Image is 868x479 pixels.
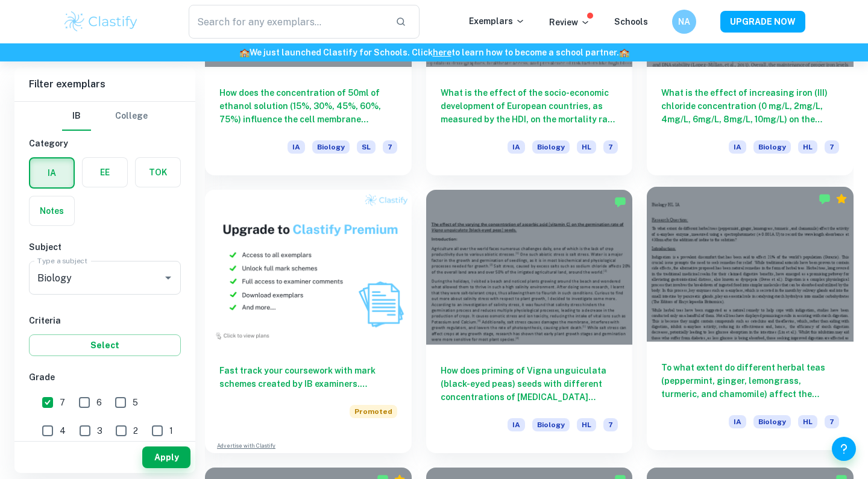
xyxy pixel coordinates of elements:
[239,48,250,57] span: 🏫
[29,334,181,356] button: Select
[678,15,691,28] h6: NA
[819,193,831,205] img: Marked
[30,196,74,225] button: Notes
[14,67,195,101] h6: Filter exemplars
[603,140,618,154] span: 7
[825,415,839,428] span: 7
[729,415,746,428] span: IA
[619,48,629,57] span: 🏫
[60,424,66,437] span: 4
[577,140,596,154] span: HL
[169,424,173,437] span: 1
[825,140,839,154] span: 7
[160,269,177,286] button: Open
[133,396,138,409] span: 5
[753,415,791,428] span: Biology
[219,364,397,390] h6: Fast track your coursework with mark schemes created by IB examiners. Upgrade now
[62,102,91,131] button: IB
[532,418,570,431] span: Biology
[83,158,127,187] button: EE
[832,437,856,461] button: Help and Feedback
[96,396,102,409] span: 6
[433,48,451,57] a: here
[29,137,181,150] h6: Category
[441,86,618,126] h6: What is the effect of the socio-economic development of European countries, as measured by the HD...
[312,140,350,154] span: Biology
[614,196,626,208] img: Marked
[441,364,618,404] h6: How does priming of Vigna unguiculata (black-eyed peas) seeds with different concentrations of [M...
[136,158,180,187] button: TOK
[753,140,791,154] span: Biology
[97,424,102,437] span: 3
[217,442,275,450] a: Advertise with Clastify
[350,405,397,418] span: Promoted
[142,446,190,468] button: Apply
[720,11,805,33] button: UPGRADE NOW
[133,424,138,437] span: 2
[835,193,848,205] div: Premium
[798,415,817,428] span: HL
[603,418,618,431] span: 7
[426,190,633,453] a: How does priming of Vigna unguiculata (black-eyed peas) seeds with different concentrations of [M...
[647,190,854,453] a: To what extent do different herbal teas (peppermint, ginger, lemongrass, turmeric, and chamomile)...
[508,140,525,154] span: IA
[30,158,74,187] button: IA
[189,5,386,39] input: Search for any exemplars...
[219,86,397,126] h6: How does the concentration of 50ml of ethanol solution (15%, 30%, 45%, 60%, 75%) influence the ce...
[532,140,570,154] span: Biology
[29,240,181,254] h6: Subject
[661,86,839,126] h6: What is the effect of increasing iron (III) chloride concentration (0 mg/L, 2mg/L, 4mg/L, 6mg/L, ...
[29,314,181,327] h6: Criteria
[549,16,590,29] p: Review
[2,46,866,59] h6: We just launched Clastify for Schools. Click to learn how to become a school partner.
[357,140,376,154] span: SL
[383,140,397,154] span: 7
[508,418,525,431] span: IA
[62,102,148,131] div: Filter type choice
[60,396,65,409] span: 7
[205,190,412,345] img: Thumbnail
[115,102,148,131] button: College
[37,255,87,266] label: Type a subject
[469,14,525,28] p: Exemplars
[614,17,648,27] a: Schools
[29,371,181,384] h6: Grade
[63,10,139,34] img: Clastify logo
[661,361,839,401] h6: To what extent do different herbal teas (peppermint, ginger, lemongrass, turmeric, and chamomile)...
[672,10,696,34] button: NA
[577,418,596,431] span: HL
[798,140,817,154] span: HL
[288,140,305,154] span: IA
[729,140,746,154] span: IA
